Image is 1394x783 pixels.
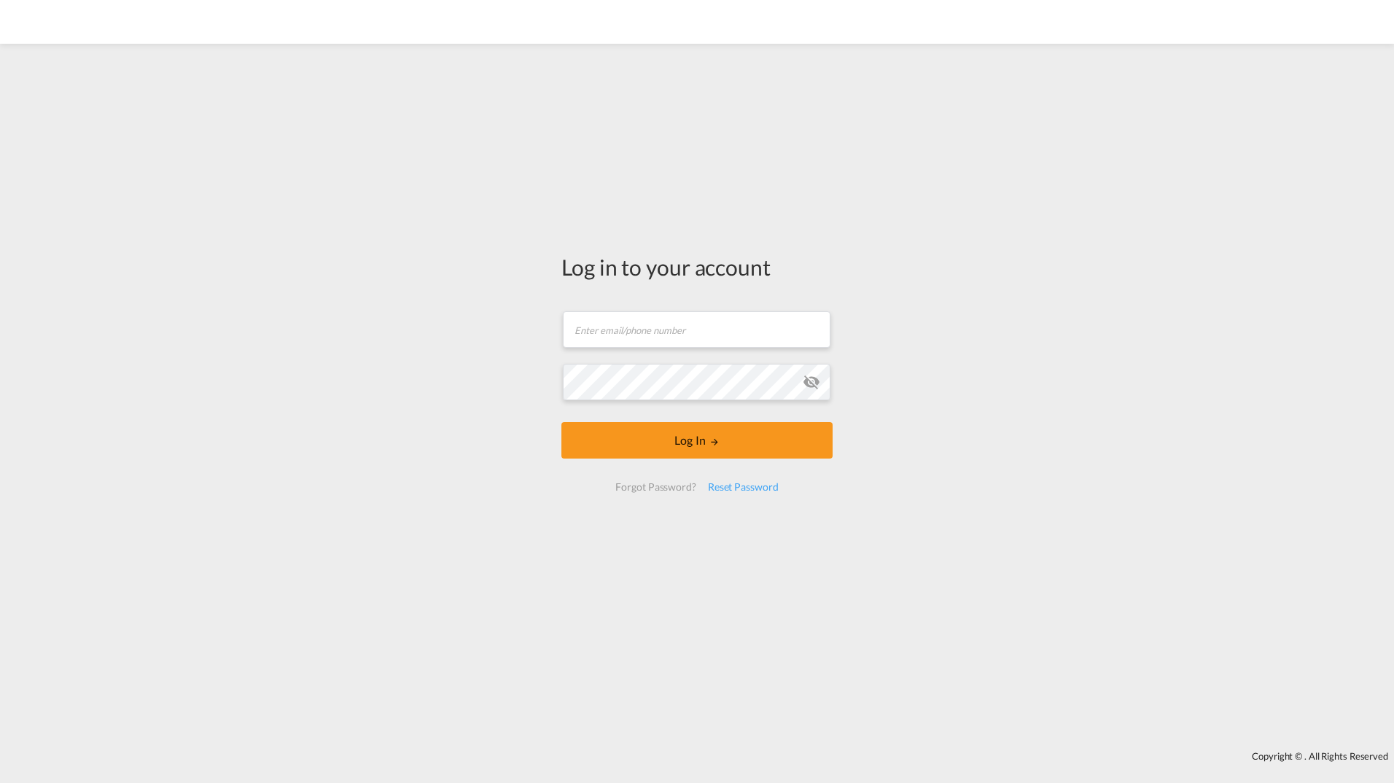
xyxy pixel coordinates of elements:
[610,474,701,500] div: Forgot Password?
[702,474,784,500] div: Reset Password
[561,252,833,282] div: Log in to your account
[803,373,820,391] md-icon: icon-eye-off
[563,311,830,348] input: Enter email/phone number
[561,422,833,459] button: LOGIN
